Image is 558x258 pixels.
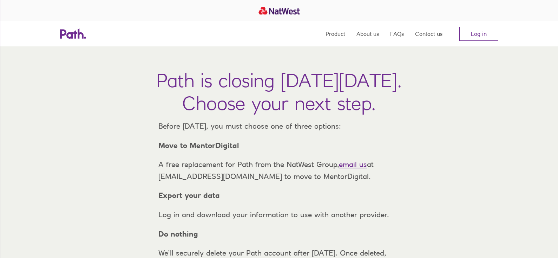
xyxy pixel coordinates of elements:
[156,69,402,115] h1: Path is closing [DATE][DATE]. Choose your next step.
[390,21,404,46] a: FAQs
[326,21,345,46] a: Product
[153,120,406,132] p: Before [DATE], you must choose one of three options:
[153,159,406,182] p: A free replacement for Path from the NatWest Group, at [EMAIL_ADDRESS][DOMAIN_NAME] to move to Me...
[459,27,498,41] a: Log in
[158,141,239,150] strong: Move to MentorDigital
[153,209,406,221] p: Log in and download your information to use with another provider.
[356,21,379,46] a: About us
[158,191,220,200] strong: Export your data
[158,230,198,238] strong: Do nothing
[339,160,367,169] a: email us
[415,21,442,46] a: Contact us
